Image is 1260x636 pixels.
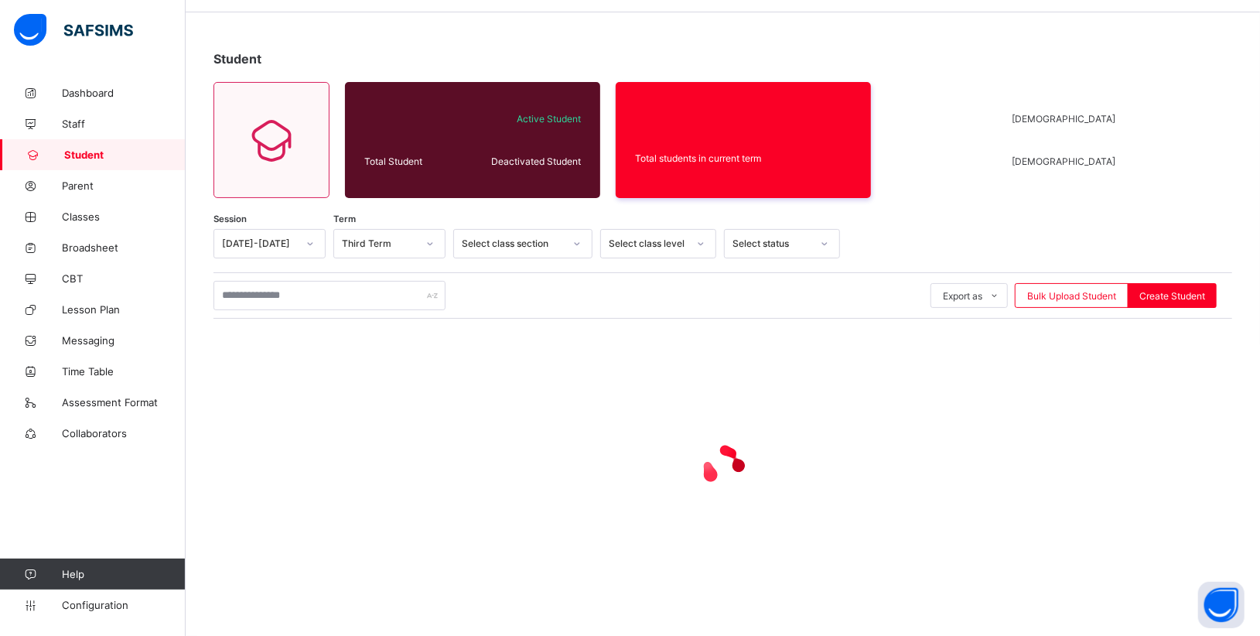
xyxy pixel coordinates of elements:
span: Active Student [471,113,581,125]
div: Select class section [462,238,564,250]
span: Messaging [62,334,186,347]
span: Export as [943,290,982,302]
span: Help [62,568,185,580]
span: Student [64,149,186,161]
span: CBT [62,272,186,285]
div: [DATE]-[DATE] [222,238,297,250]
span: Session [213,214,247,224]
div: Select class level [609,238,688,250]
span: Broadsheet [62,241,186,254]
span: Student [213,51,261,67]
span: [DEMOGRAPHIC_DATA] [1012,113,1122,125]
div: Select status [732,238,811,250]
span: Bulk Upload Student [1027,290,1116,302]
div: Third Term [342,238,417,250]
span: Term [333,214,356,224]
span: Create Student [1139,290,1205,302]
span: Deactivated Student [471,156,581,167]
span: Lesson Plan [62,303,186,316]
span: Configuration [62,599,185,611]
span: Parent [62,180,186,192]
span: [DEMOGRAPHIC_DATA] [1012,156,1122,167]
span: Dashboard [62,87,186,99]
span: Time Table [62,365,186,378]
span: Collaborators [62,427,186,439]
button: Open asap [1198,582,1245,628]
span: Classes [62,210,186,223]
div: Total Student [360,152,467,171]
span: Total students in current term [635,152,852,164]
img: safsims [14,14,133,46]
span: Staff [62,118,186,130]
span: Assessment Format [62,396,186,409]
